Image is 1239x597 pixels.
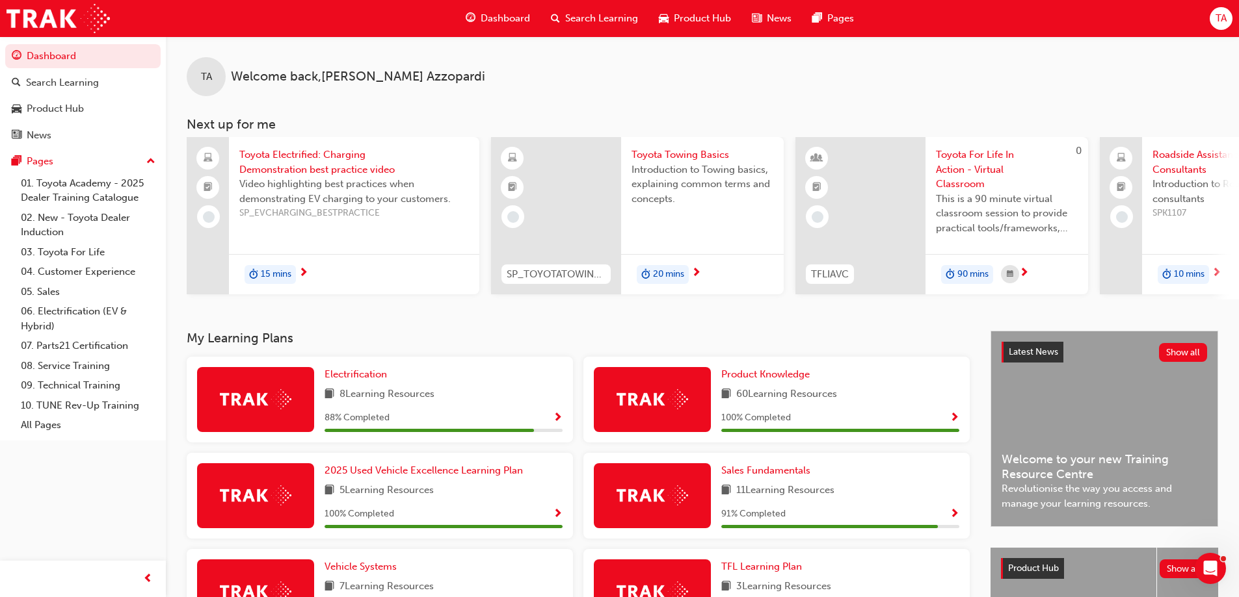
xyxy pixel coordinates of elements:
[632,162,773,207] span: Introduction to Towing basics, explaining common terms and concepts.
[1008,563,1059,574] span: Product Hub
[325,561,397,572] span: Vehicle Systems
[812,179,821,196] span: booktick-icon
[325,463,528,478] a: 2025 Used Vehicle Excellence Learning Plan
[12,130,21,142] span: news-icon
[950,413,959,424] span: Show Progress
[553,509,563,520] span: Show Progress
[16,282,161,302] a: 05. Sales
[1002,342,1207,362] a: Latest NewsShow all
[1001,558,1208,579] a: Product HubShow all
[1076,145,1082,157] span: 0
[721,368,810,380] span: Product Knowledge
[1116,211,1128,223] span: learningRecordVerb_NONE-icon
[325,483,334,499] span: book-icon
[325,387,334,403] span: book-icon
[617,485,688,505] img: Trak
[641,266,650,283] span: duration-icon
[721,559,807,574] a: TFL Learning Plan
[1117,150,1126,167] span: laptop-icon
[674,11,731,26] span: Product Hub
[721,561,802,572] span: TFL Learning Plan
[325,411,390,426] span: 88 % Completed
[187,331,970,346] h3: My Learning Plans
[721,367,815,382] a: Product Knowledge
[166,117,1239,132] h3: Next up for me
[1174,267,1205,282] span: 10 mins
[5,149,161,173] button: Pages
[455,5,540,32] a: guage-iconDashboard
[1212,268,1221,279] span: next-icon
[239,147,469,177] span: Toyota Electrified: Charging Demonstration best practice video
[146,153,155,170] span: up-icon
[1195,553,1226,584] iframe: Intercom live chat
[721,507,786,522] span: 91 % Completed
[936,147,1078,192] span: Toyota For Life In Action - Virtual Classroom
[721,463,816,478] a: Sales Fundamentals
[5,71,161,95] a: Search Learning
[5,42,161,149] button: DashboardSearch LearningProduct HubNews
[239,206,469,221] span: SP_EVCHARGING_BESTPRACTICE
[299,268,308,279] span: next-icon
[7,4,110,33] a: Trak
[507,211,519,223] span: learningRecordVerb_NONE-icon
[27,101,84,116] div: Product Hub
[203,211,215,223] span: learningRecordVerb_NONE-icon
[540,5,648,32] a: search-iconSearch Learning
[736,387,837,403] span: 60 Learning Resources
[752,10,762,27] span: news-icon
[950,506,959,522] button: Show Progress
[565,11,638,26] span: Search Learning
[26,75,99,90] div: Search Learning
[1019,268,1029,279] span: next-icon
[553,410,563,426] button: Show Progress
[5,123,161,147] a: News
[1160,559,1208,578] button: Show all
[16,356,161,376] a: 08. Service Training
[632,147,773,162] span: Toyota Towing Basics
[466,10,475,27] span: guage-icon
[340,483,434,499] span: 5 Learning Resources
[5,97,161,121] a: Product Hub
[325,368,387,380] span: Electrification
[721,387,731,403] span: book-icon
[27,128,51,143] div: News
[1002,452,1207,481] span: Welcome to your new Training Resource Centre
[27,154,53,169] div: Pages
[249,266,258,283] span: duration-icon
[767,11,792,26] span: News
[16,301,161,336] a: 06. Electrification (EV & Hybrid)
[721,411,791,426] span: 100 % Completed
[946,266,955,283] span: duration-icon
[16,208,161,242] a: 02. New - Toyota Dealer Induction
[812,150,821,167] span: learningResourceType_INSTRUCTOR_LED-icon
[617,389,688,409] img: Trak
[827,11,854,26] span: Pages
[741,5,802,32] a: news-iconNews
[325,579,334,595] span: book-icon
[340,579,434,595] span: 7 Learning Resources
[508,150,517,167] span: learningResourceType_ELEARNING-icon
[187,137,479,294] a: Toyota Electrified: Charging Demonstration best practice videoVideo highlighting best practices w...
[16,396,161,416] a: 10. TUNE Rev-Up Training
[201,70,212,84] span: TA
[12,51,21,62] span: guage-icon
[16,415,161,435] a: All Pages
[553,506,563,522] button: Show Progress
[1159,343,1208,362] button: Show all
[736,579,831,595] span: 3 Learning Resources
[811,267,849,282] span: TFLIAVC
[1162,266,1171,283] span: duration-icon
[220,389,291,409] img: Trak
[261,267,291,282] span: 15 mins
[812,211,823,223] span: learningRecordVerb_NONE-icon
[653,267,684,282] span: 20 mins
[325,507,394,522] span: 100 % Completed
[812,10,822,27] span: pages-icon
[736,483,834,499] span: 11 Learning Resources
[551,10,560,27] span: search-icon
[936,192,1078,236] span: This is a 90 minute virtual classroom session to provide practical tools/frameworks, behaviours a...
[220,485,291,505] img: Trak
[553,413,563,424] span: Show Progress
[950,410,959,426] button: Show Progress
[1210,7,1232,30] button: TA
